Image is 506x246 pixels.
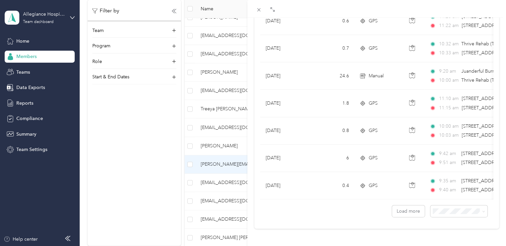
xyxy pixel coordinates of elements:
span: 9:40 am [439,186,458,194]
span: [STREET_ADDRESS] [462,50,504,56]
span: 10:03 am [439,132,459,139]
span: [STREET_ADDRESS] [462,23,504,28]
iframe: Everlance-gr Chat Button Frame [469,209,506,246]
span: GPS [368,127,377,134]
span: GPS [368,100,377,107]
td: [DATE] [260,145,310,172]
td: [DATE] [260,90,310,117]
td: 0.4 [310,172,354,199]
button: Load more [392,205,425,217]
td: 0.7 [310,35,354,62]
span: 9:51 am [439,159,458,166]
td: 6 [310,145,354,172]
td: 0.6 [310,8,354,35]
span: 9:35 am [439,177,458,185]
td: 0.8 [310,117,354,145]
td: [DATE] [260,62,310,90]
td: [DATE] [260,117,310,145]
span: 11:10 am [439,95,459,102]
span: GPS [368,182,377,189]
span: GPS [368,17,377,25]
td: [DATE] [260,172,310,199]
span: 9:42 am [439,150,458,157]
span: Manual [368,72,383,80]
td: 1.8 [310,90,354,117]
td: [DATE] [260,35,310,62]
span: [STREET_ADDRESS] [462,105,504,111]
span: 9:20 am [439,68,458,75]
span: 10:00 am [439,77,458,84]
span: 10:00 am [439,123,459,130]
span: GPS [368,45,377,52]
span: 11:15 am [439,104,459,112]
span: 11:22 am [439,22,459,29]
span: GPS [368,154,377,162]
td: 24.6 [310,62,354,90]
span: 10:33 am [439,49,459,57]
td: [DATE] [260,8,310,35]
span: 10:32 am [439,40,458,48]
